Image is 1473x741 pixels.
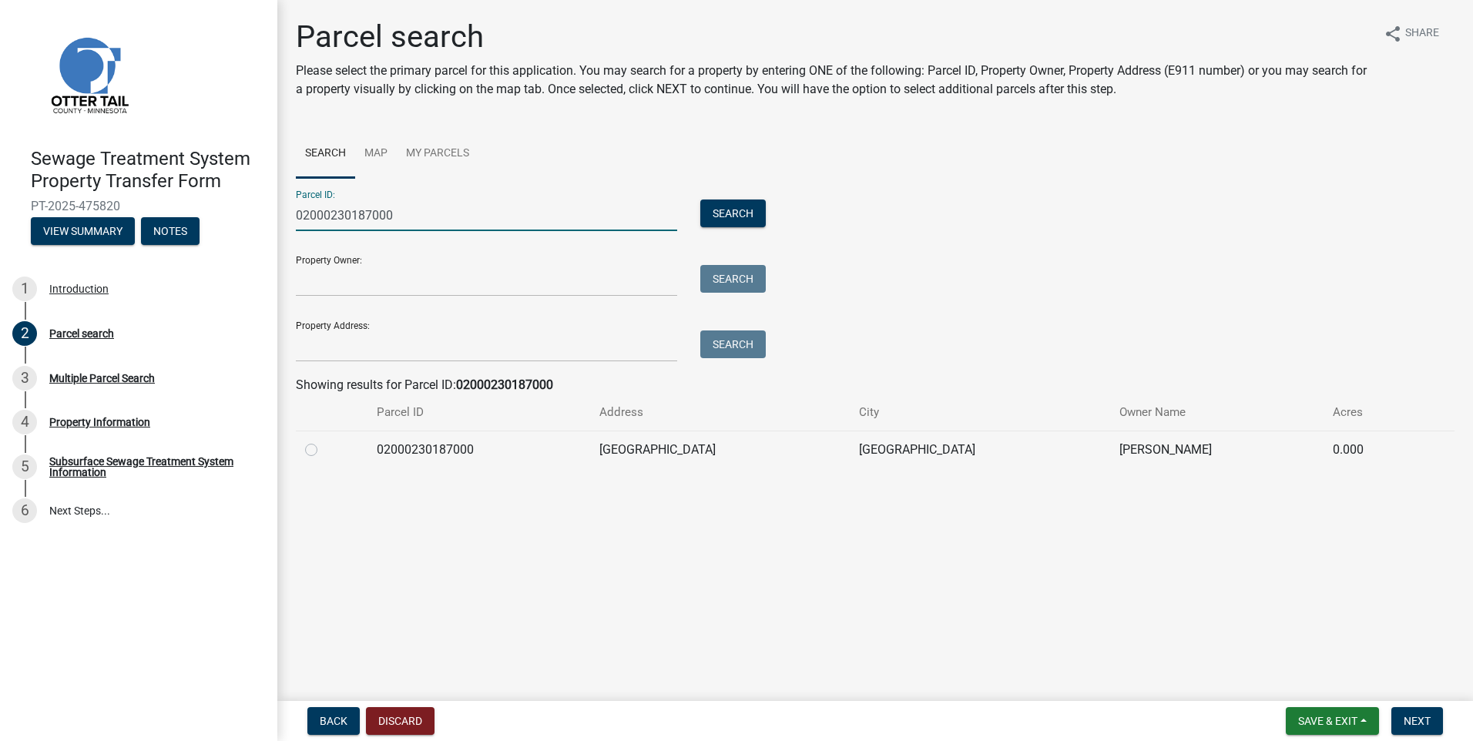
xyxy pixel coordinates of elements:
span: Save & Exit [1298,715,1357,727]
h1: Parcel search [296,18,1371,55]
button: Save & Exit [1286,707,1379,735]
button: Search [700,265,766,293]
button: View Summary [31,217,135,245]
td: [GEOGRAPHIC_DATA] [590,431,850,468]
th: Address [590,394,850,431]
span: Next [1404,715,1431,727]
th: Owner Name [1110,394,1324,431]
button: Next [1391,707,1443,735]
td: [GEOGRAPHIC_DATA] [850,431,1109,468]
span: PT-2025-475820 [31,199,247,213]
strong: 02000230187000 [456,377,553,392]
td: [PERSON_NAME] [1110,431,1324,468]
div: 4 [12,410,37,434]
div: 5 [12,454,37,479]
i: share [1384,25,1402,43]
a: My Parcels [397,129,478,179]
a: Search [296,129,355,179]
div: Showing results for Parcel ID: [296,376,1455,394]
wm-modal-confirm: Summary [31,226,135,238]
button: Discard [366,707,435,735]
button: Search [700,330,766,358]
wm-modal-confirm: Notes [141,226,200,238]
div: 3 [12,366,37,391]
th: City [850,394,1109,431]
button: Back [307,707,360,735]
h4: Sewage Treatment System Property Transfer Form [31,148,265,193]
a: Map [355,129,397,179]
div: Introduction [49,283,109,294]
th: Acres [1324,394,1418,431]
div: 6 [12,498,37,523]
button: Search [700,199,766,227]
button: Notes [141,217,200,245]
div: Multiple Parcel Search [49,373,155,384]
div: 1 [12,277,37,301]
button: shareShare [1371,18,1451,49]
span: Back [320,715,347,727]
span: Share [1405,25,1439,43]
td: 02000230187000 [367,431,590,468]
img: Otter Tail County, Minnesota [31,16,146,132]
div: 2 [12,321,37,346]
div: Property Information [49,417,150,427]
div: Parcel search [49,328,114,339]
div: Subsurface Sewage Treatment System Information [49,456,253,478]
p: Please select the primary parcel for this application. You may search for a property by entering ... [296,62,1371,99]
td: 0.000 [1324,431,1418,468]
th: Parcel ID [367,394,590,431]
